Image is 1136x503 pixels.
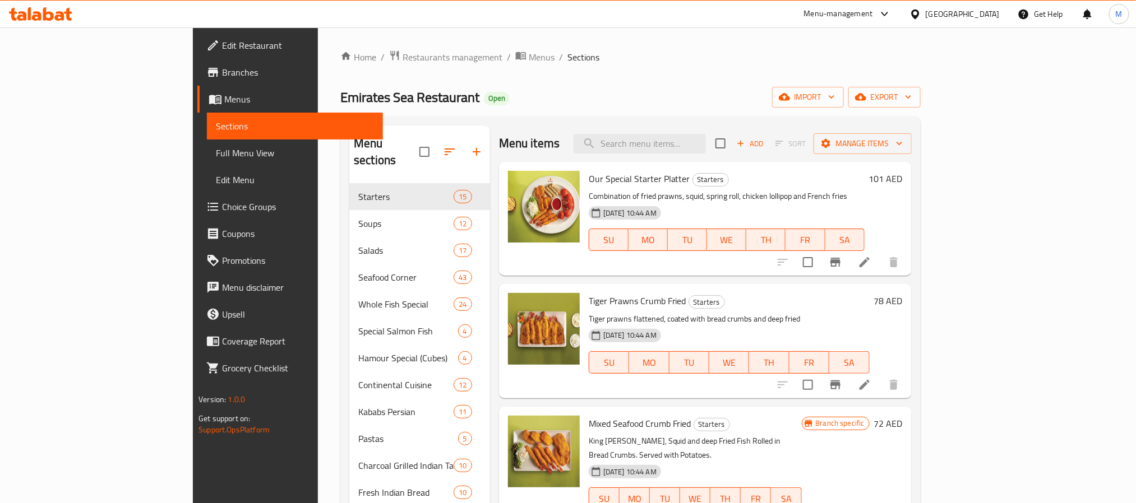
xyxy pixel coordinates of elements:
[694,418,730,431] div: Starters
[198,411,250,426] span: Get support on:
[454,459,472,472] div: items
[197,59,382,86] a: Branches
[358,459,454,472] span: Charcoal Grilled Indian Tandoor
[197,328,382,355] a: Coverage Report
[454,405,472,418] div: items
[358,378,454,392] span: Continental Cuisine
[349,237,490,264] div: Salads17
[594,232,624,248] span: SU
[358,486,454,499] div: Fresh Indian Bread
[589,170,690,187] span: Our Special Starter Platter
[848,87,921,108] button: export
[794,355,825,371] span: FR
[454,486,472,499] div: items
[790,232,820,248] span: FR
[589,434,802,462] p: King [PERSON_NAME], Squid and deep Fried Fish Rolled in Bread Crumbs. Served with Potatoes.
[508,293,580,365] img: Tiger Prawns Crumb Fried
[197,355,382,381] a: Grocery Checklist
[507,50,511,64] li: /
[789,351,829,374] button: FR
[358,217,454,230] div: Soups
[222,227,373,240] span: Coupons
[692,173,729,187] div: Starters
[829,351,869,374] button: SA
[197,247,382,274] a: Promotions
[403,50,502,64] span: Restaurants management
[349,264,490,291] div: Seafood Corner43
[222,200,373,213] span: Choice Groups
[786,229,825,251] button: FR
[340,85,479,110] span: Emirates Sea Restaurant
[454,378,472,392] div: items
[869,171,903,187] h6: 101 AED
[436,138,463,165] span: Sort sections
[515,50,555,64] a: Menus
[349,425,490,452] div: Pastas5
[222,39,373,52] span: Edit Restaurant
[358,351,458,365] span: Hamour Special (Cubes)
[216,173,373,187] span: Edit Menu
[207,139,382,166] a: Full Menu View
[674,355,705,371] span: TU
[814,133,912,154] button: Manage items
[197,86,382,113] a: Menus
[589,292,686,309] span: Tiger Prawns Crumb Fried
[459,326,472,337] span: 4
[389,50,502,64] a: Restaurants management
[197,32,382,59] a: Edit Restaurant
[629,229,668,251] button: MO
[880,249,907,276] button: delete
[823,137,903,151] span: Manage items
[484,94,510,103] span: Open
[599,467,661,477] span: [DATE] 10:44 AM
[207,166,382,193] a: Edit Menu
[508,171,580,243] img: Our Special Starter Platter
[754,355,784,371] span: TH
[207,113,382,139] a: Sections
[804,7,873,21] div: Menu-management
[458,324,472,338] div: items
[825,229,865,251] button: SA
[751,232,781,248] span: TH
[484,92,510,105] div: Open
[880,371,907,398] button: delete
[559,50,563,64] li: /
[594,355,625,371] span: SU
[749,351,789,374] button: TH
[454,297,472,311] div: items
[709,351,749,374] button: WE
[589,312,870,326] p: Tiger prawns flattened, coated with bread crumbs and deep fried
[499,135,560,152] h2: Menu items
[634,355,664,371] span: MO
[358,190,454,203] div: Starters
[197,193,382,220] a: Choice Groups
[796,250,820,274] span: Select to update
[529,50,555,64] span: Menus
[714,355,745,371] span: WE
[358,297,454,311] span: Whole Fish Special
[349,371,490,398] div: Continental Cuisine12
[454,217,472,230] div: items
[222,361,373,375] span: Grocery Checklist
[358,405,454,418] span: Kababs Persian
[349,318,490,344] div: Special Salmon Fish4
[349,398,490,425] div: Kababs Persian11
[454,380,471,390] span: 12
[358,271,454,284] span: Seafood Corner
[454,271,472,284] div: items
[822,249,849,276] button: Branch-specific-item
[198,392,226,407] span: Version:
[454,244,472,257] div: items
[413,140,436,164] span: Select all sections
[454,245,471,256] span: 17
[222,281,373,294] span: Menu disclaimer
[358,432,458,445] span: Pastas
[857,90,912,104] span: export
[772,87,844,108] button: import
[633,232,663,248] span: MO
[454,407,471,417] span: 11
